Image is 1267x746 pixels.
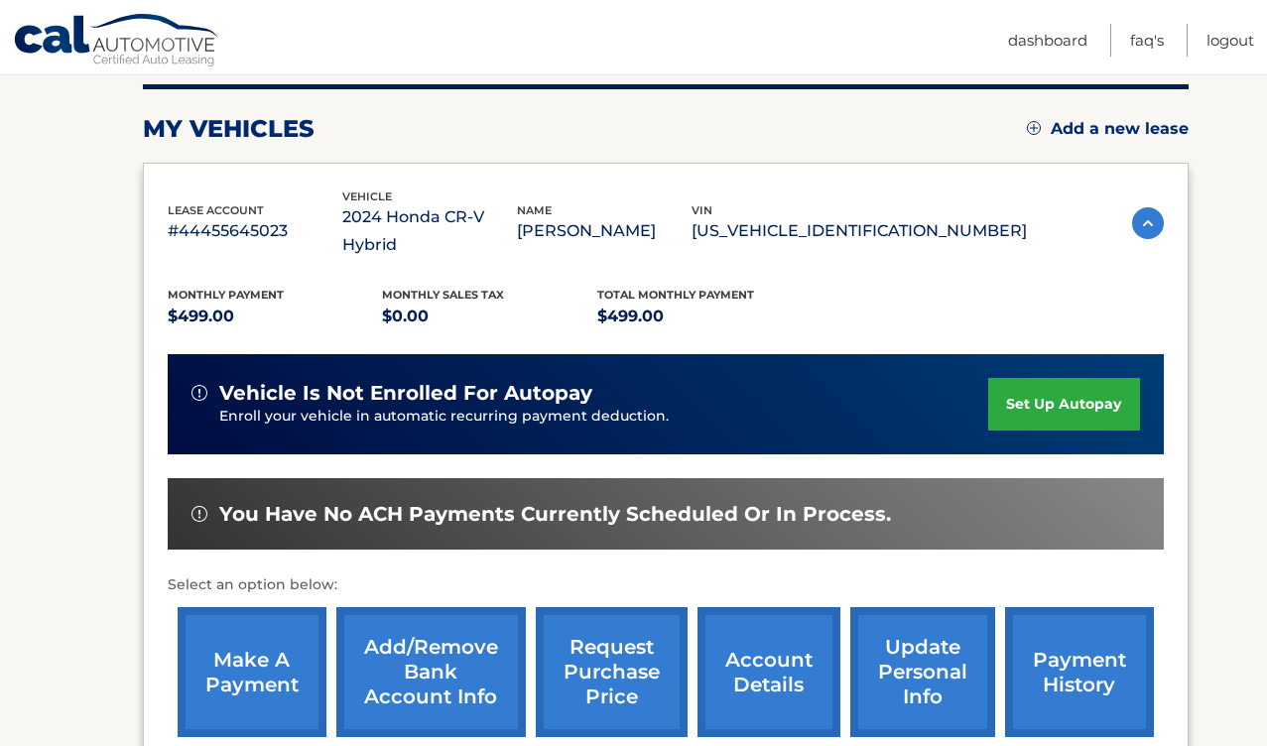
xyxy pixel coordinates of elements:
[1206,24,1254,57] a: Logout
[988,378,1139,431] a: set up autopay
[597,303,813,330] p: $499.00
[1005,607,1154,737] a: payment history
[536,607,688,737] a: request purchase price
[382,303,597,330] p: $0.00
[168,288,284,302] span: Monthly Payment
[143,114,315,144] h2: my vehicles
[1008,24,1087,57] a: Dashboard
[342,189,392,203] span: vehicle
[517,217,692,245] p: [PERSON_NAME]
[850,607,995,737] a: update personal info
[1027,119,1189,139] a: Add a new lease
[168,573,1164,597] p: Select an option below:
[13,13,221,70] a: Cal Automotive
[168,203,264,217] span: lease account
[219,502,891,527] span: You have no ACH payments currently scheduled or in process.
[382,288,504,302] span: Monthly sales Tax
[219,406,989,428] p: Enroll your vehicle in automatic recurring payment deduction.
[692,217,1027,245] p: [US_VEHICLE_IDENTIFICATION_NUMBER]
[342,203,517,259] p: 2024 Honda CR-V Hybrid
[191,385,207,401] img: alert-white.svg
[1130,24,1164,57] a: FAQ's
[336,607,526,737] a: Add/Remove bank account info
[1027,121,1041,135] img: add.svg
[597,288,754,302] span: Total Monthly Payment
[168,303,383,330] p: $499.00
[697,607,840,737] a: account details
[692,203,712,217] span: vin
[191,506,207,522] img: alert-white.svg
[1132,207,1164,239] img: accordion-active.svg
[178,607,326,737] a: make a payment
[517,203,552,217] span: name
[168,217,342,245] p: #44455645023
[219,381,592,406] span: vehicle is not enrolled for autopay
